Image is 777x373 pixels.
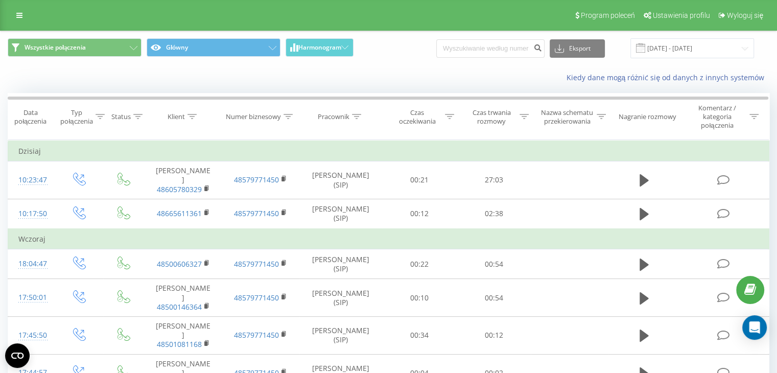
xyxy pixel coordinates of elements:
a: 48500606327 [157,259,202,269]
span: Ustawienia profilu [653,11,710,19]
a: 48500146364 [157,302,202,312]
div: Open Intercom Messenger [742,315,767,340]
button: Harmonogram [286,38,354,57]
a: 48605780329 [157,184,202,194]
div: Komentarz / kategoria połączenia [687,104,747,130]
td: [PERSON_NAME] (SIP) [299,279,383,317]
div: 17:45:50 [18,325,45,345]
td: 00:22 [383,249,457,279]
td: 00:54 [457,279,531,317]
div: Numer biznesowy [226,112,281,121]
div: Czas oczekiwania [392,108,443,126]
td: Wczoraj [8,229,769,249]
a: 48579771450 [234,175,279,184]
a: 48579771450 [234,259,279,269]
td: [PERSON_NAME] (SIP) [299,161,383,199]
div: 10:17:50 [18,204,45,224]
td: 00:12 [383,199,457,229]
div: Nazwa schematu przekierowania [540,108,594,126]
td: 00:54 [457,249,531,279]
input: Wyszukiwanie według numeru [436,39,545,58]
button: Eksport [550,39,605,58]
td: [PERSON_NAME] (SIP) [299,249,383,279]
a: 48579771450 [234,208,279,218]
a: 48501081168 [157,339,202,349]
button: Wszystkie połączenia [8,38,142,57]
td: [PERSON_NAME] [145,161,222,199]
a: 48579771450 [234,293,279,302]
td: 00:12 [457,316,531,354]
div: 18:04:47 [18,254,45,274]
td: 27:03 [457,161,531,199]
button: Główny [147,38,280,57]
td: 00:10 [383,279,457,317]
td: [PERSON_NAME] (SIP) [299,316,383,354]
td: [PERSON_NAME] [145,316,222,354]
span: Wszystkie połączenia [25,43,86,52]
a: 48665611361 [157,208,202,218]
div: Klient [168,112,185,121]
div: 10:23:47 [18,170,45,190]
td: 02:38 [457,199,531,229]
a: 48579771450 [234,330,279,340]
button: Open CMP widget [5,343,30,368]
div: 17:50:01 [18,288,45,308]
div: Data połączenia [8,108,53,126]
span: Wyloguj się [727,11,763,19]
div: Nagranie rozmowy [619,112,676,121]
td: [PERSON_NAME] [145,279,222,317]
a: Kiedy dane mogą różnić się od danych z innych systemów [566,73,769,82]
div: Status [111,112,131,121]
div: Czas trwania rozmowy [466,108,517,126]
td: [PERSON_NAME] (SIP) [299,199,383,229]
span: Program poleceń [581,11,635,19]
td: Dzisiaj [8,141,769,161]
div: Typ połączenia [60,108,92,126]
div: Pracownik [318,112,349,121]
td: 00:21 [383,161,457,199]
td: 00:34 [383,316,457,354]
span: Harmonogram [298,44,341,51]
